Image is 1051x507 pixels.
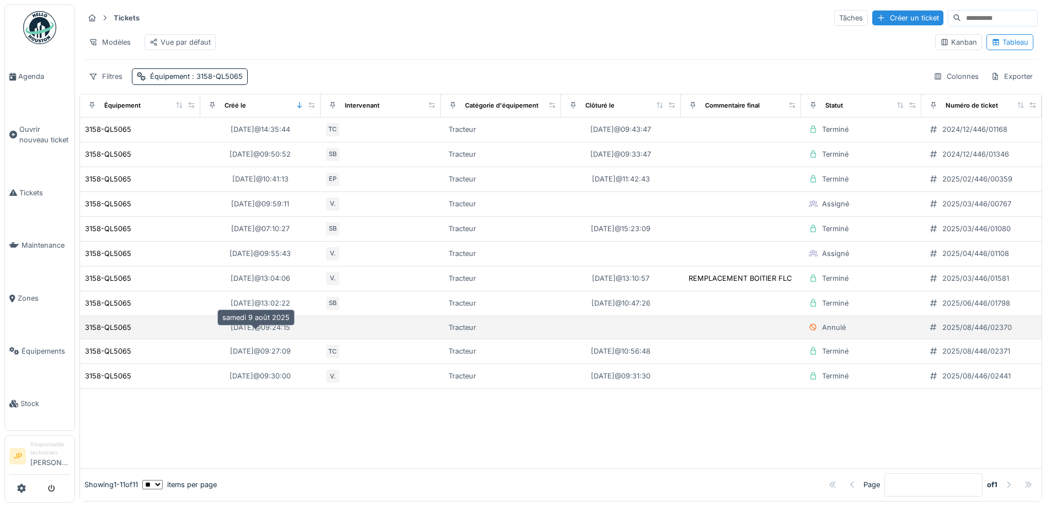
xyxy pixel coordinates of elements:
div: Filtres [84,68,127,84]
span: Maintenance [22,240,70,250]
div: Kanban [940,37,977,47]
a: JP Responsable technicien[PERSON_NAME] [9,440,70,475]
div: 3158-QL5065 [85,273,131,284]
div: [DATE] @ 09:55:43 [230,248,291,259]
div: 3158-QL5065 [85,149,131,159]
span: Agenda [18,71,70,82]
div: 3158-QL5065 [85,371,131,381]
div: TC [325,122,340,137]
div: Numéro de ticket [946,101,998,110]
a: Zones [5,272,74,325]
div: 2025/08/446/02441 [942,371,1011,381]
span: Zones [18,293,70,303]
div: EP [325,172,340,187]
div: Statut [825,101,843,110]
div: [DATE] @ 10:47:26 [591,298,650,308]
div: Terminé [822,273,849,284]
div: samedi 9 août 2025 [217,309,295,325]
div: Tracteur [449,371,476,381]
div: [DATE] @ 07:10:27 [231,223,290,234]
div: Intervenant [345,101,380,110]
div: Catégorie d'équipement [465,101,538,110]
div: Showing 1 - 11 of 11 [84,479,138,490]
div: Tracteur [449,199,476,209]
div: Créé le [225,101,246,110]
span: Ouvrir nouveau ticket [19,124,70,145]
div: 2025/03/446/01581 [942,273,1009,284]
div: TC [325,344,340,359]
div: [DATE] @ 09:31:30 [591,371,650,381]
div: Assigné [822,199,849,209]
div: [DATE] @ 14:35:44 [231,124,290,135]
div: Vue par défaut [150,37,211,47]
div: REMPLACEMENT BOITIER FLC [689,273,792,284]
div: Équipement [104,101,141,110]
div: V. [325,246,340,261]
a: Tickets [5,167,74,220]
a: Ouvrir nouveau ticket [5,103,74,167]
div: Tracteur [449,124,476,135]
div: Terminé [822,371,849,381]
div: SB [325,221,340,237]
span: Stock [20,398,70,409]
div: SB [325,147,340,162]
a: Stock [5,377,74,430]
div: Colonnes [929,68,984,84]
div: 2025/03/446/01080 [942,223,1011,234]
div: Tracteur [449,346,476,356]
div: Terminé [822,124,849,135]
div: 2025/08/446/02370 [942,322,1012,333]
a: Équipements [5,325,74,378]
div: Terminé [822,298,849,308]
div: 3158-QL5065 [85,223,131,234]
div: V. [325,271,340,286]
span: Équipements [22,346,70,356]
div: [DATE] @ 13:02:22 [231,298,290,308]
div: Tracteur [449,174,476,184]
div: Page [863,479,880,490]
div: 2024/12/446/01346 [942,149,1009,159]
span: : 3158-QL5065 [190,72,243,81]
div: 2025/03/446/00767 [942,199,1011,209]
div: Responsable technicien [30,440,70,457]
div: Tracteur [449,149,476,159]
div: Terminé [822,346,849,356]
div: 3158-QL5065 [85,346,131,356]
div: 2025/04/446/01108 [942,248,1009,259]
div: Modèles [84,34,136,50]
div: [DATE] @ 09:59:11 [231,199,289,209]
div: 3158-QL5065 [85,199,131,209]
div: [DATE] @ 13:10:57 [592,273,649,284]
div: Équipement [150,71,243,82]
li: [PERSON_NAME] [30,440,70,472]
div: Créer un ticket [872,10,943,25]
div: 3158-QL5065 [85,124,131,135]
div: 3158-QL5065 [85,298,131,308]
div: Clôturé le [585,101,615,110]
a: Maintenance [5,219,74,272]
div: 2025/02/446/00359 [942,174,1012,184]
div: V. [325,369,340,384]
img: Badge_color-CXgf-gQk.svg [23,11,56,44]
div: [DATE] @ 10:41:13 [232,174,289,184]
li: JP [9,448,26,465]
div: Terminé [822,223,849,234]
div: Exporter [986,68,1038,84]
div: [DATE] @ 09:30:00 [230,371,291,381]
div: Tracteur [449,273,476,284]
div: Tâches [834,10,868,26]
strong: of 1 [987,479,997,490]
div: Tracteur [449,322,476,333]
div: V. [325,196,340,212]
div: Annulé [822,322,846,333]
div: [DATE] @ 09:24:15 [231,322,290,333]
div: [DATE] @ 11:42:43 [592,174,650,184]
div: 3158-QL5065 [85,248,131,259]
div: 2025/08/446/02371 [942,346,1010,356]
div: [DATE] @ 13:04:06 [231,273,290,284]
div: [DATE] @ 09:27:09 [230,346,291,356]
div: [DATE] @ 09:33:47 [590,149,651,159]
div: Tracteur [449,298,476,308]
div: Terminé [822,149,849,159]
div: 2025/06/446/01798 [942,298,1010,308]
